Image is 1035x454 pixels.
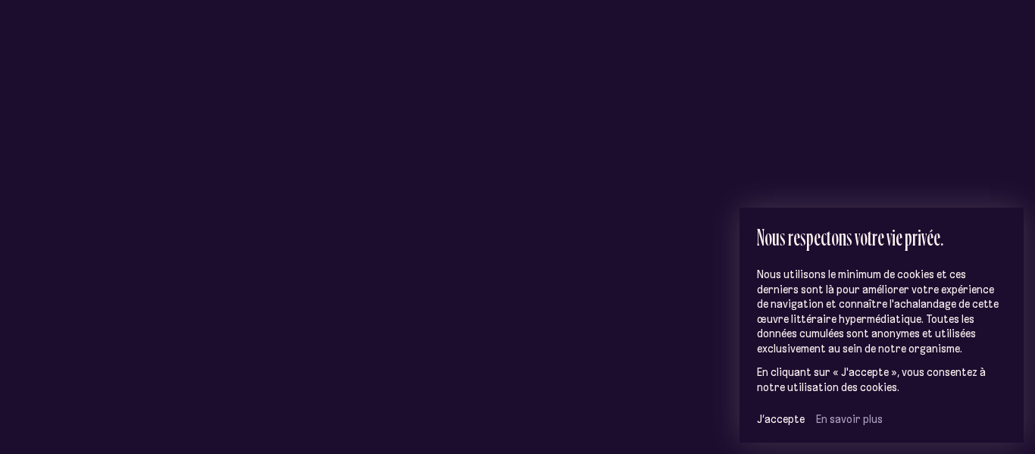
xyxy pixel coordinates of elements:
[757,365,1007,395] p: En cliquant sur « J'accepte », vous consentez à notre utilisation des cookies.
[757,224,1007,249] h2: Nous respectons votre vie privée.
[816,412,883,426] a: En savoir plus
[757,412,805,426] button: J’accepte
[757,268,1007,356] p: Nous utilisons le minimum de cookies et ces derniers sont là pour améliorer votre expérience de n...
